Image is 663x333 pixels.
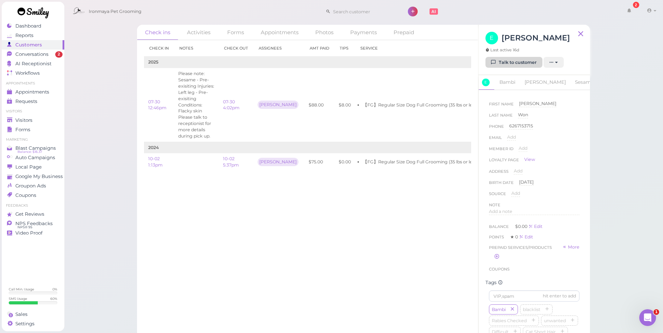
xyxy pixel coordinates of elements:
[15,321,35,327] span: Settings
[15,145,56,151] span: Blast Campaigns
[179,25,218,40] a: Activities
[521,307,542,312] span: blacklist
[15,192,36,198] span: Coupons
[148,59,158,65] b: 2025
[514,168,523,173] span: Add
[15,173,63,179] span: Google My Business
[342,25,385,40] a: Payments
[502,32,570,44] h3: [PERSON_NAME]
[15,98,37,104] span: Requests
[363,159,478,165] li: 【FG】Regular Size Dog Full Grooming (35 lbs or less)
[89,2,142,21] span: Ironmaya Pet Grooming
[489,244,552,251] span: Prepaid services/products
[485,57,542,68] a: Talk to customer
[485,32,498,44] span: E
[258,158,298,166] div: [PERSON_NAME]
[2,125,64,134] a: Forms
[507,134,516,140] span: Add
[639,309,656,326] iframe: Intercom live chat
[385,25,422,40] a: Prepaid
[2,203,64,208] li: Feedbacks
[148,99,166,111] a: 07-30 12:46pm
[2,81,64,86] li: Appointments
[509,123,533,129] div: 6267153715
[15,127,30,133] span: Forms
[528,224,542,229] div: Edit
[489,201,500,208] div: Note
[519,179,534,186] div: [DATE]
[571,75,598,90] a: Sesame
[2,109,64,114] li: Visitors
[633,2,639,8] div: 2
[15,221,53,227] span: NPS Feedbacks
[519,234,533,239] a: Edit
[2,172,64,181] a: Google My Business
[2,310,64,319] a: Sales
[15,311,28,317] span: Sales
[15,211,44,217] span: Get Reviews
[2,153,64,162] a: Auto Campaigns
[148,145,159,150] b: 2024
[2,228,64,238] a: Video Proof
[518,112,528,118] div: Won
[485,47,519,53] span: Last active 16d
[511,191,520,196] span: Add
[253,40,304,57] th: Assignees
[654,309,659,315] span: 1
[9,287,34,291] div: Call Min. Usage
[223,156,239,168] a: 10-02 5:37pm
[489,224,510,229] span: Balance
[2,59,64,68] a: AI Receptionist
[15,164,42,170] span: Local Page
[15,42,42,48] span: Customers
[15,183,46,189] span: Groupon Ads
[148,156,163,168] a: 10-02 1:13pm
[2,50,64,59] a: Conversations 2
[15,32,34,38] span: Reports
[489,168,509,179] span: Address
[15,51,49,57] span: Conversations
[2,219,64,228] a: NPS Feedbacks NPS® 95
[490,318,528,323] span: Rabies Checked
[543,293,576,299] div: hit enter to add
[490,307,507,312] span: Bambi
[482,79,490,86] span: E
[519,101,556,106] span: [PERSON_NAME]
[489,101,514,112] span: First Name
[219,25,252,40] a: Forms
[9,296,27,301] div: SMS Usage
[363,102,478,108] li: 【FG】Regular Size Dog Full Grooming (35 lbs or less)
[15,61,51,67] span: AI Receptionist
[52,287,57,291] div: 0 %
[219,40,253,57] th: Check out
[2,31,64,40] a: Reports
[2,87,64,97] a: Appointments
[2,21,64,31] a: Dashboard
[15,117,33,123] span: Visitors
[2,209,64,219] a: Get Reviews
[2,181,64,191] a: Groupon Ads
[307,25,341,40] a: Photos
[15,70,40,76] span: Workflows
[15,89,49,95] span: Appointments
[334,153,355,171] td: $0.00
[489,267,510,272] span: Coupons
[524,156,535,163] a: View
[489,209,512,214] span: Add a note
[55,51,63,58] span: 2
[2,68,64,78] a: Workflows
[489,112,513,123] span: Last Name
[304,68,334,142] td: $88.00
[304,40,334,57] th: Amt Paid
[15,230,43,236] span: Video Proof
[485,280,583,286] div: Tags
[2,162,64,172] a: Local Page
[334,40,355,57] th: Tips
[495,75,520,90] a: Bambi
[334,68,355,142] td: $8.00
[489,179,514,190] span: Birth date
[258,101,298,109] div: [PERSON_NAME]
[489,190,506,201] span: Source
[562,244,579,251] a: More
[489,145,513,156] span: Member ID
